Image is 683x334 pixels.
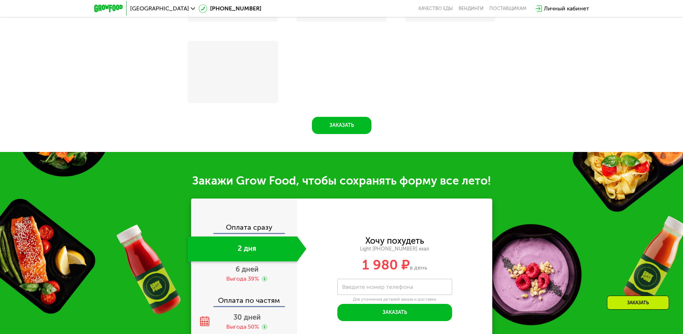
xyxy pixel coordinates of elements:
a: [PHONE_NUMBER] [199,4,261,13]
div: Оплата по частям [192,290,297,306]
div: Для уточнения деталей заказа и доставки [337,297,452,302]
span: в день [410,264,427,271]
span: [GEOGRAPHIC_DATA] [130,6,189,11]
span: 1 980 ₽ [362,257,410,273]
span: 30 дней [233,313,261,321]
button: Заказать [337,304,452,321]
div: Light [PHONE_NUMBER] ккал [297,246,492,252]
div: Выгода 39% [226,275,259,283]
a: Вендинги [459,6,484,11]
label: Введите номер телефона [342,285,413,289]
div: поставщикам [489,6,526,11]
span: 6 дней [236,265,259,273]
button: Заказать [312,117,371,134]
div: Выгода 50% [226,323,259,331]
div: Хочу похудеть [365,237,424,245]
a: Качество еды [418,6,453,11]
div: Заказать [607,296,669,310]
div: Оплата сразу [192,224,297,233]
div: Личный кабинет [544,4,589,13]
